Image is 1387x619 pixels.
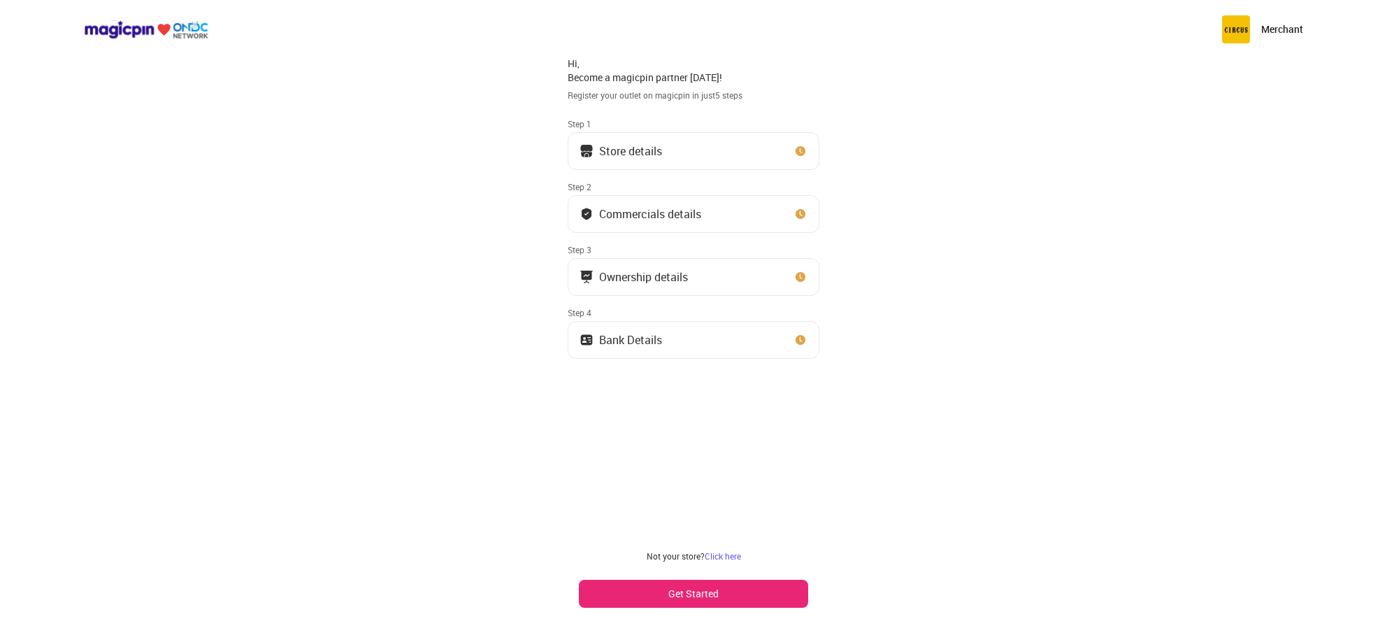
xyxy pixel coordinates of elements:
[705,550,741,562] a: Click here
[599,148,662,155] div: Store details
[568,307,819,318] div: Step 4
[580,270,594,284] img: commercials_icon.983f7837.svg
[599,273,688,280] div: Ownership details
[568,181,819,192] div: Step 2
[647,550,705,562] span: Not your store?
[599,336,662,343] div: Bank Details
[793,333,807,347] img: clock_icon_new.67dbf243.svg
[568,118,819,129] div: Step 1
[568,132,819,170] button: Store details
[568,195,819,233] button: Commercials details
[568,321,819,359] button: Bank Details
[568,57,819,84] div: Hi, Become a magicpin partner [DATE]!
[568,244,819,255] div: Step 3
[580,333,594,347] img: ownership_icon.37569ceb.svg
[793,207,807,221] img: clock_icon_new.67dbf243.svg
[793,144,807,158] img: clock_icon_new.67dbf243.svg
[580,144,594,158] img: storeIcon.9b1f7264.svg
[1261,22,1303,36] p: Merchant
[568,90,819,101] div: Register your outlet on magicpin in just 5 steps
[599,211,701,218] div: Commercials details
[84,20,208,39] img: ondc-logo-new-small.8a59708e.svg
[568,258,819,296] button: Ownership details
[580,207,594,221] img: bank_details_tick.fdc3558c.svg
[1222,15,1250,43] img: circus.b677b59b.png
[793,270,807,284] img: clock_icon_new.67dbf243.svg
[579,580,808,608] button: Get Started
